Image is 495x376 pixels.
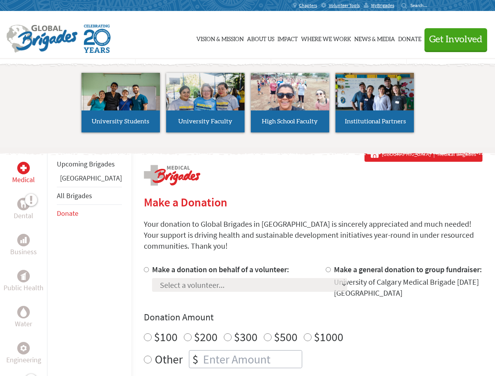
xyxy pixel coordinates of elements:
[20,345,27,351] img: Engineering
[12,162,35,185] a: MedicalMedical
[20,200,27,208] img: Dental
[410,2,433,8] input: Search...
[6,25,78,53] img: Global Brigades Logo
[144,195,482,209] h2: Make a Donation
[299,2,317,9] span: Chapters
[251,73,329,111] img: menu_brigades_submenu_3.jpg
[17,198,30,210] div: Dental
[15,318,32,329] p: Water
[10,246,37,257] p: Business
[196,18,244,58] a: Vision & Mission
[10,234,37,257] a: BusinessBusiness
[57,155,122,173] li: Upcoming Brigades
[4,270,44,293] a: Public HealthPublic Health
[335,73,414,125] img: menu_brigades_submenu_4.jpg
[201,351,302,368] input: Enter Amount
[166,73,245,125] img: menu_brigades_submenu_2.jpg
[335,73,414,132] a: Institutional Partners
[354,18,395,58] a: News & Media
[17,234,30,246] div: Business
[17,342,30,354] div: Engineering
[251,73,329,132] a: High School Faculty
[429,35,482,44] span: Get Involved
[82,73,160,132] a: University Students
[20,272,27,280] img: Public Health
[17,162,30,174] div: Medical
[84,25,111,53] img: Global Brigades Celebrating 20 Years
[92,118,149,125] span: University Students
[20,307,27,316] img: Water
[144,219,482,251] p: Your donation to Global Brigades in [GEOGRAPHIC_DATA] is sincerely appreciated and much needed! Y...
[57,173,122,187] li: Panama
[60,174,122,183] a: [GEOGRAPHIC_DATA]
[20,165,27,171] img: Medical
[6,354,41,365] p: Engineering
[247,18,274,58] a: About Us
[189,351,201,368] div: $
[154,329,178,344] label: $100
[155,350,183,368] label: Other
[20,237,27,243] img: Business
[301,18,351,58] a: Where We Work
[166,73,245,132] a: University Faculty
[17,270,30,282] div: Public Health
[334,264,482,274] label: Make a general donation to group fundraiser:
[144,311,482,324] h4: Donation Amount
[57,209,78,218] a: Donate
[15,306,32,329] a: WaterWater
[345,118,406,125] span: Institutional Partners
[262,118,318,125] span: High School Faculty
[274,329,297,344] label: $500
[14,210,33,221] p: Dental
[82,73,160,125] img: menu_brigades_submenu_1.jpg
[144,165,200,186] img: logo-medical.png
[314,329,343,344] label: $1000
[6,342,41,365] a: EngineeringEngineering
[57,191,92,200] a: All Brigades
[57,159,115,168] a: Upcoming Brigades
[178,118,232,125] span: University Faculty
[371,2,394,9] span: MyBrigades
[329,2,360,9] span: Volunteer Tools
[398,18,421,58] a: Donate
[57,205,122,222] li: Donate
[234,329,257,344] label: $300
[194,329,218,344] label: $200
[424,28,487,51] button: Get Involved
[57,187,122,205] li: All Brigades
[334,277,482,298] div: University of Calgary Medical Brigade [DATE] [GEOGRAPHIC_DATA]
[277,18,298,58] a: Impact
[152,264,289,274] label: Make a donation on behalf of a volunteer:
[17,306,30,318] div: Water
[12,174,35,185] p: Medical
[14,198,33,221] a: DentalDental
[4,282,44,293] p: Public Health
